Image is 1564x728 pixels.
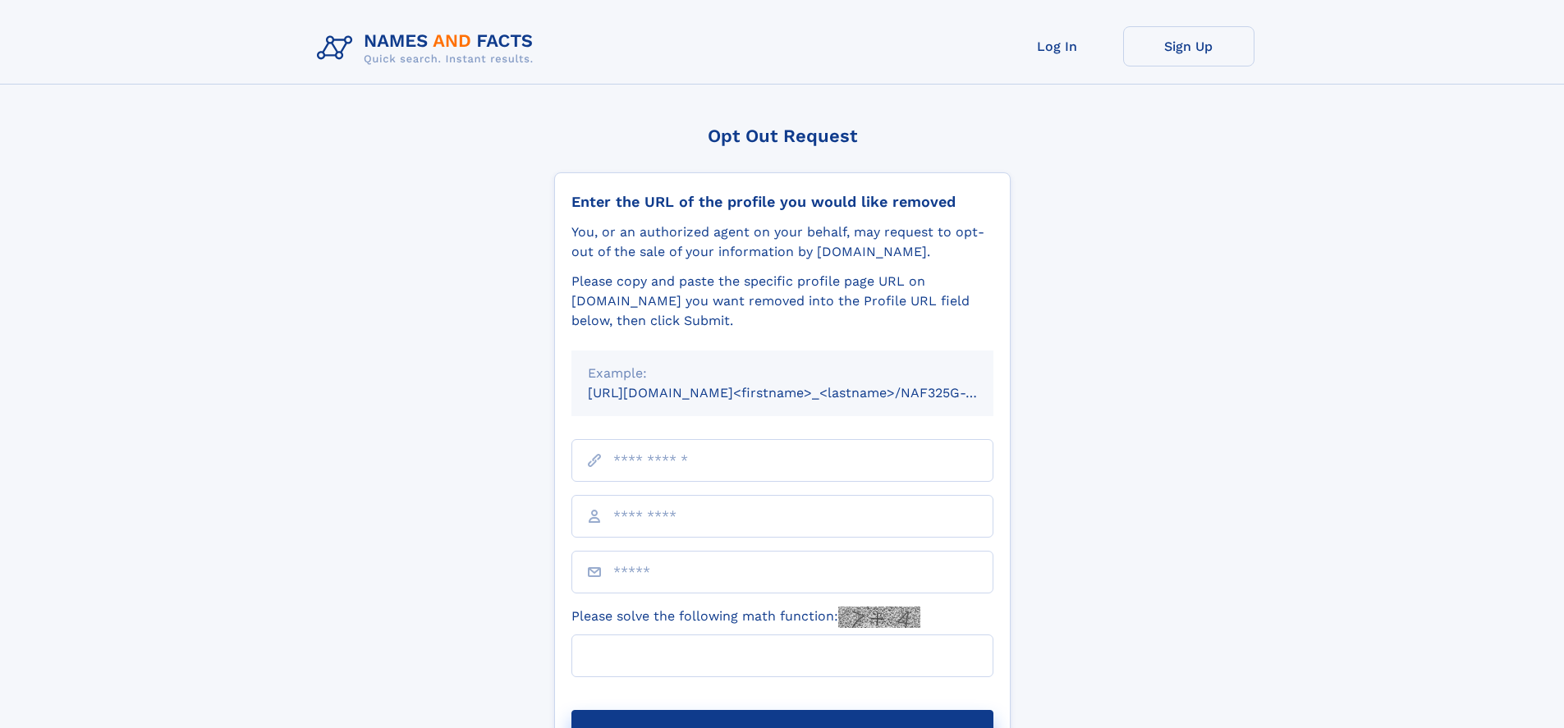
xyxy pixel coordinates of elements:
[588,364,977,383] div: Example:
[1123,26,1254,66] a: Sign Up
[588,385,1025,401] small: [URL][DOMAIN_NAME]<firstname>_<lastname>/NAF325G-xxxxxxxx
[571,607,920,628] label: Please solve the following math function:
[310,26,547,71] img: Logo Names and Facts
[554,126,1011,146] div: Opt Out Request
[571,193,993,211] div: Enter the URL of the profile you would like removed
[992,26,1123,66] a: Log In
[571,222,993,262] div: You, or an authorized agent on your behalf, may request to opt-out of the sale of your informatio...
[571,272,993,331] div: Please copy and paste the specific profile page URL on [DOMAIN_NAME] you want removed into the Pr...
